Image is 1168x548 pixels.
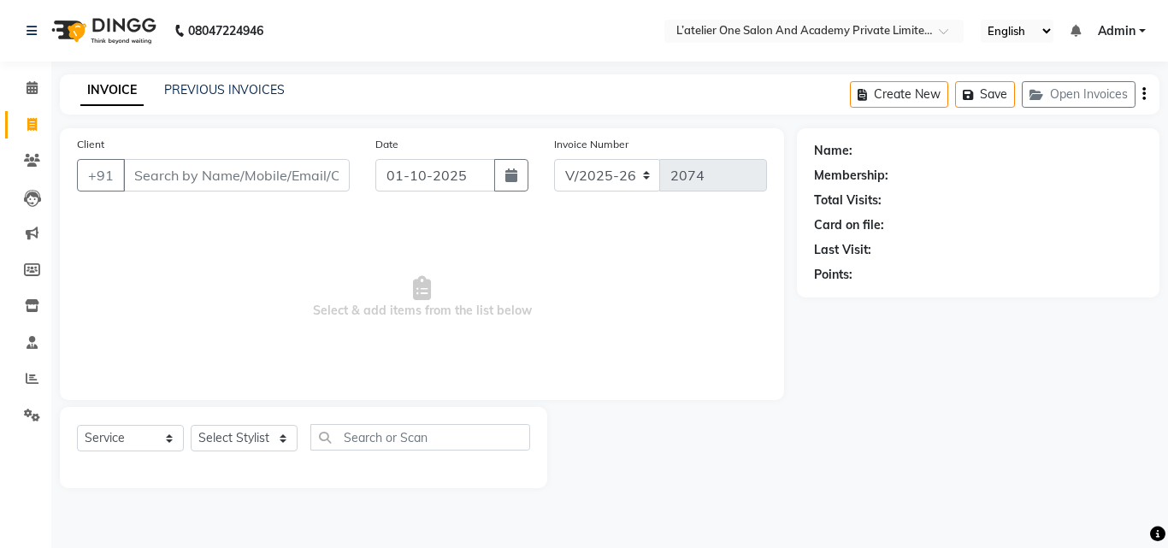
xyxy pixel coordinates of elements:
button: Open Invoices [1022,81,1136,108]
img: logo [44,7,161,55]
button: +91 [77,159,125,192]
button: Create New [850,81,948,108]
label: Client [77,137,104,152]
div: Membership: [814,167,888,185]
input: Search by Name/Mobile/Email/Code [123,159,350,192]
div: Name: [814,142,852,160]
a: PREVIOUS INVOICES [164,82,285,97]
span: Admin [1098,22,1136,40]
label: Date [375,137,398,152]
div: Total Visits: [814,192,882,209]
label: Invoice Number [554,137,628,152]
div: Points: [814,266,852,284]
input: Search or Scan [310,424,530,451]
div: Card on file: [814,216,884,234]
span: Select & add items from the list below [77,212,767,383]
div: Last Visit: [814,241,871,259]
button: Save [955,81,1015,108]
a: INVOICE [80,75,144,106]
b: 08047224946 [188,7,263,55]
